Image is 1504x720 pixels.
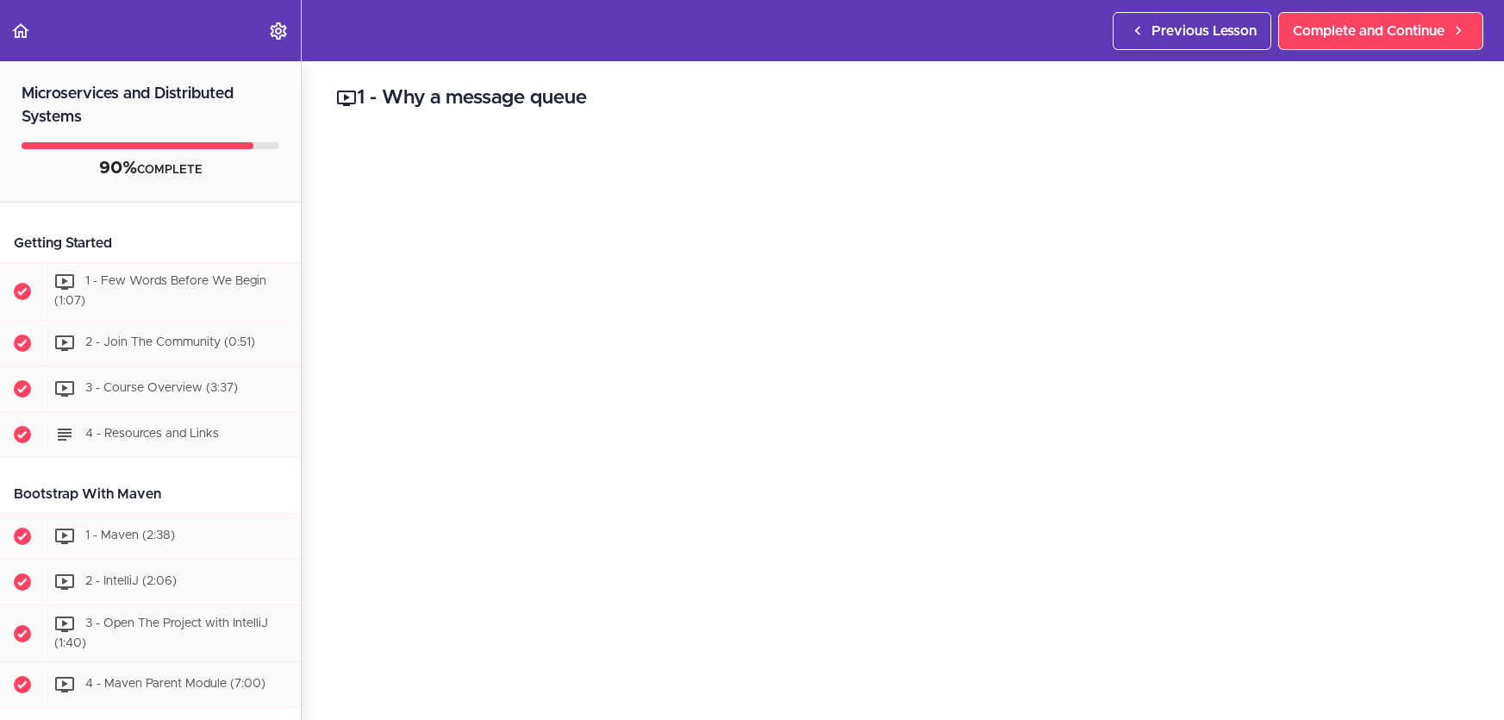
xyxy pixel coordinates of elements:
div: COMPLETE [22,158,279,180]
span: Complete and Continue [1293,21,1445,41]
span: 1 - Few Words Before We Begin (1:07) [54,275,266,307]
a: Previous Lesson [1113,12,1271,50]
span: 90% [99,160,137,177]
span: 4 - Maven Parent Module (7:00) [85,679,265,691]
span: 3 - Course Overview (3:37) [85,382,238,394]
a: Complete and Continue [1278,12,1483,50]
span: 2 - Join The Community (0:51) [85,336,255,348]
span: 2 - IntelliJ (2:06) [85,575,177,587]
h2: 1 - Why a message queue [336,84,1470,113]
span: 1 - Maven (2:38) [85,529,175,542]
svg: Back to course curriculum [10,21,31,41]
span: 4 - Resources and Links [85,428,219,440]
span: Previous Lesson [1151,21,1257,41]
svg: Settings Menu [268,21,289,41]
span: 3 - Open The Project with IntelliJ (1:40) [54,617,268,649]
